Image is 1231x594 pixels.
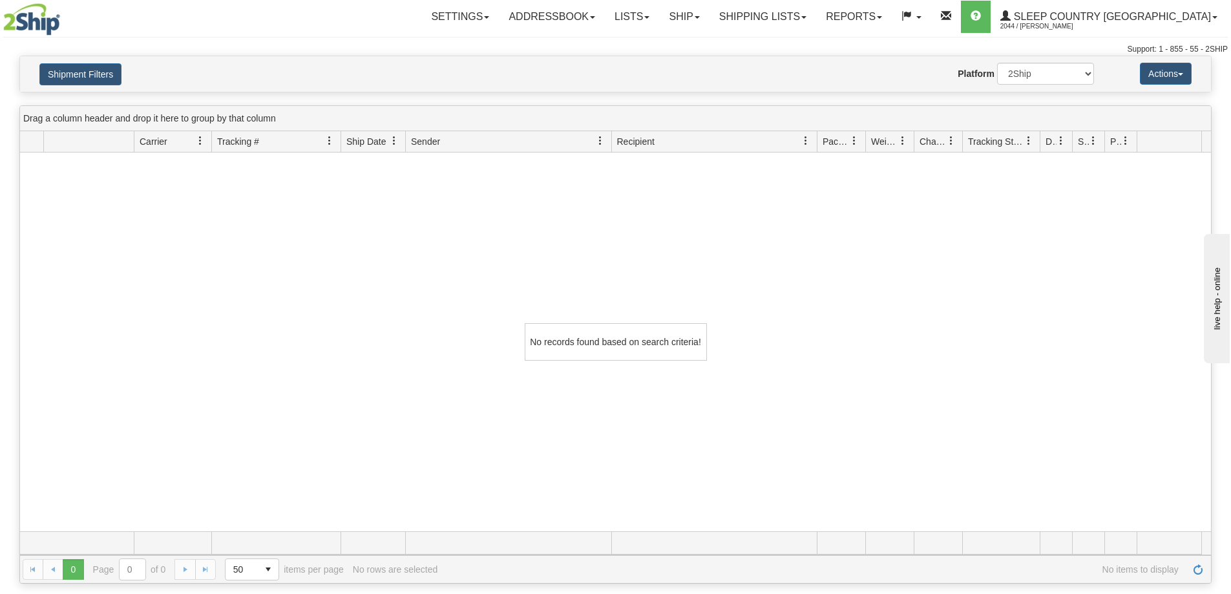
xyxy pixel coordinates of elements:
[421,1,499,33] a: Settings
[319,130,341,152] a: Tracking # filter column settings
[1201,231,1230,363] iframe: chat widget
[1115,130,1137,152] a: Pickup Status filter column settings
[20,106,1211,131] div: grid grouping header
[346,135,386,148] span: Ship Date
[140,135,167,148] span: Carrier
[233,563,250,576] span: 50
[1082,130,1104,152] a: Shipment Issues filter column settings
[189,130,211,152] a: Carrier filter column settings
[217,135,259,148] span: Tracking #
[39,63,121,85] button: Shipment Filters
[968,135,1024,148] span: Tracking Status
[353,564,438,575] div: No rows are selected
[225,558,279,580] span: Page sizes drop down
[1050,130,1072,152] a: Delivery Status filter column settings
[710,1,816,33] a: Shipping lists
[589,130,611,152] a: Sender filter column settings
[659,1,709,33] a: Ship
[843,130,865,152] a: Packages filter column settings
[3,3,60,36] img: logo2044.jpg
[258,559,279,580] span: select
[1011,11,1211,22] span: Sleep Country [GEOGRAPHIC_DATA]
[383,130,405,152] a: Ship Date filter column settings
[920,135,947,148] span: Charge
[411,135,440,148] span: Sender
[1046,135,1057,148] span: Delivery Status
[499,1,605,33] a: Addressbook
[816,1,892,33] a: Reports
[1188,559,1208,580] a: Refresh
[1140,63,1192,85] button: Actions
[447,564,1179,575] span: No items to display
[525,323,707,361] div: No records found based on search criteria!
[225,558,344,580] span: items per page
[940,130,962,152] a: Charge filter column settings
[823,135,850,148] span: Packages
[93,558,166,580] span: Page of 0
[1078,135,1089,148] span: Shipment Issues
[605,1,659,33] a: Lists
[10,11,120,21] div: live help - online
[795,130,817,152] a: Recipient filter column settings
[63,559,83,580] span: Page 0
[892,130,914,152] a: Weight filter column settings
[1110,135,1121,148] span: Pickup Status
[1000,20,1097,33] span: 2044 / [PERSON_NAME]
[991,1,1227,33] a: Sleep Country [GEOGRAPHIC_DATA] 2044 / [PERSON_NAME]
[871,135,898,148] span: Weight
[958,67,994,80] label: Platform
[1018,130,1040,152] a: Tracking Status filter column settings
[617,135,655,148] span: Recipient
[3,44,1228,55] div: Support: 1 - 855 - 55 - 2SHIP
